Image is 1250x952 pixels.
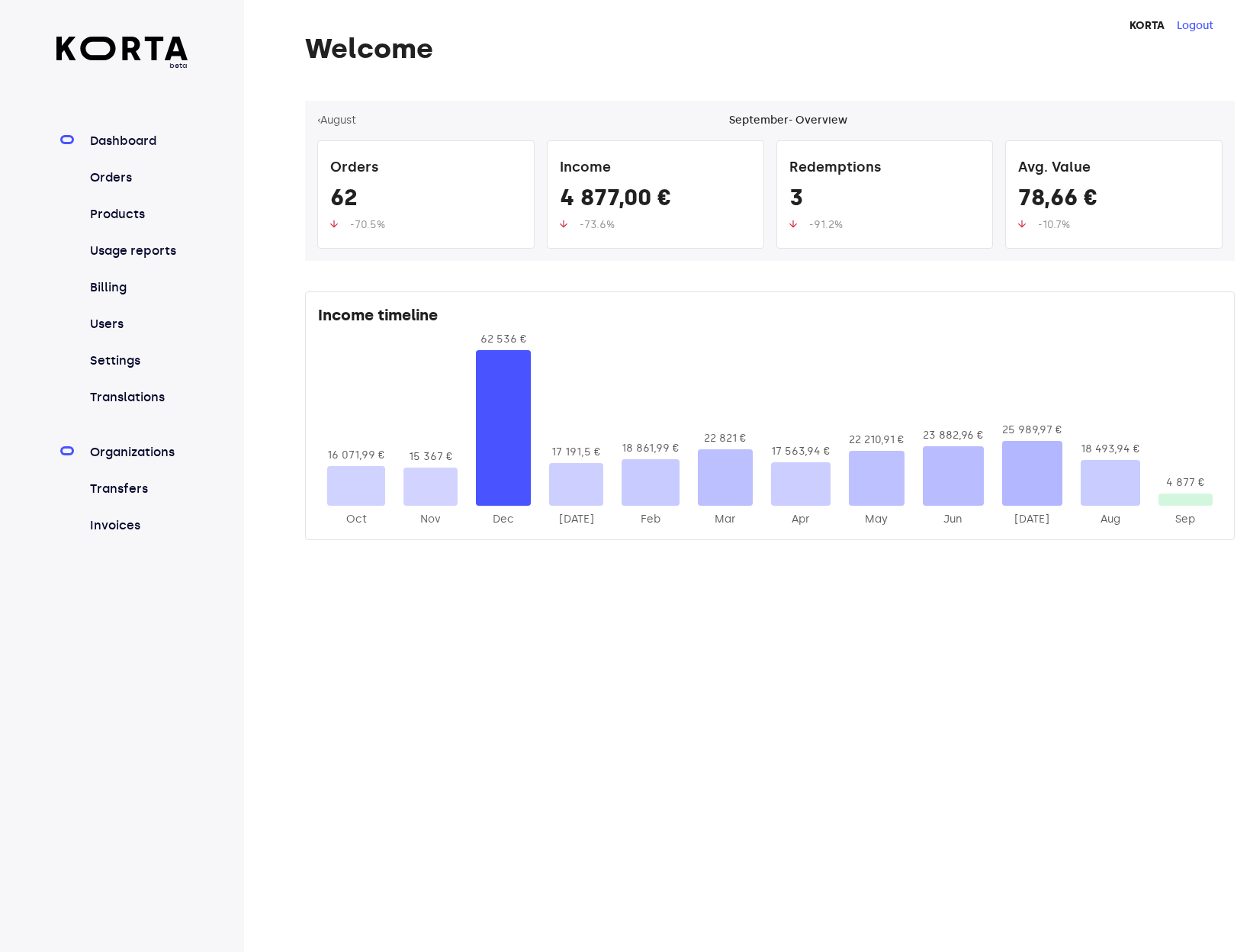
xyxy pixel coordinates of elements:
[923,512,984,527] div: 2025-Jun
[1081,442,1140,457] div: 18 493,94 €
[403,449,458,465] div: 15 367 €
[809,218,843,231] span: -91.2%
[87,388,188,407] a: Translations
[87,352,188,370] a: Settings
[849,512,905,527] div: 2025-May
[327,512,385,527] div: 2024-Oct
[698,431,752,446] div: 22 821 €
[789,184,981,217] div: 3
[327,448,385,463] div: 16 071,99 €
[476,332,530,347] div: 62 536 €
[87,443,188,462] a: Organizations
[330,184,522,217] div: 62
[317,113,356,128] button: ‹August
[1018,153,1210,184] div: Avg. Value
[56,60,188,71] span: beta
[560,184,751,217] div: 4 877,00 €
[771,444,831,459] div: 17 563,94 €
[923,428,984,443] div: 23 882,96 €
[729,113,847,128] div: September - Overview
[318,304,1222,332] div: Income timeline
[789,220,797,228] img: up
[1002,512,1062,527] div: 2025-Jul
[1018,220,1026,228] img: up
[403,512,458,527] div: 2024-Nov
[87,169,188,187] a: Orders
[330,153,522,184] div: Orders
[1158,475,1213,490] div: 4 877 €
[87,242,188,260] a: Usage reports
[1129,19,1165,32] strong: KORTA
[771,512,831,527] div: 2025-Apr
[549,445,603,460] div: 17 191,5 €
[330,220,338,228] img: up
[560,153,751,184] div: Income
[87,315,188,333] a: Users
[476,512,530,527] div: 2024-Dec
[1158,512,1213,527] div: 2025-Sep
[1081,512,1140,527] div: 2025-Aug
[87,278,188,297] a: Billing
[1038,218,1070,231] span: -10.7%
[580,218,615,231] span: -73.6%
[1018,184,1210,217] div: 78,66 €
[87,516,188,535] a: Invoices
[56,37,188,71] a: beta
[305,34,1235,64] h1: Welcome
[849,433,905,448] div: 22 210,91 €
[622,441,680,456] div: 18 861,99 €
[87,480,188,498] a: Transfers
[549,512,603,527] div: 2025-Jan
[56,37,188,60] img: Korta
[698,512,752,527] div: 2025-Mar
[1177,18,1213,34] button: Logout
[789,153,981,184] div: Redemptions
[560,220,567,228] img: up
[1002,423,1062,438] div: 25 989,97 €
[350,218,385,231] span: -70.5%
[87,132,188,150] a: Dashboard
[87,205,188,224] a: Products
[622,512,680,527] div: 2025-Feb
